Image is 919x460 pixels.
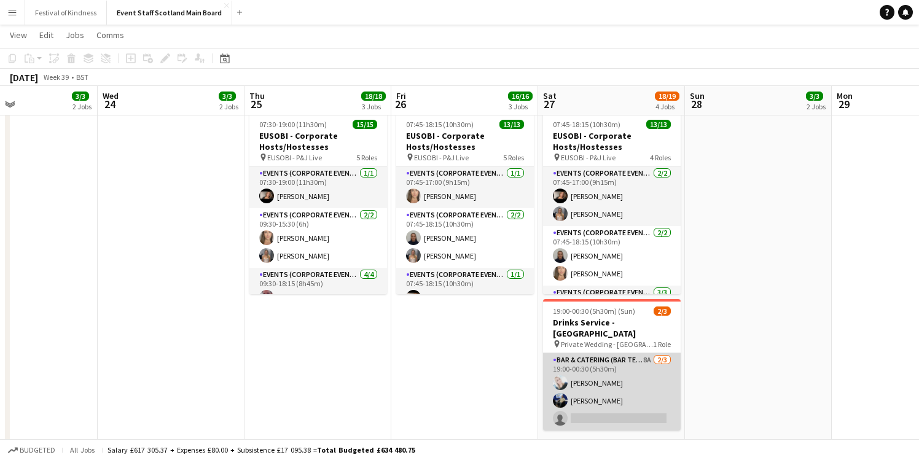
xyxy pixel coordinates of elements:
span: 24 [101,97,119,111]
button: Budgeted [6,443,57,457]
a: Jobs [61,27,89,43]
span: Mon [837,90,853,101]
span: 07:45-18:15 (10h30m) [406,120,474,129]
span: EUSOBI - P&J Live [561,153,616,162]
span: EUSOBI - P&J Live [414,153,469,162]
a: View [5,27,32,43]
span: 1 Role [653,340,671,349]
span: EUSOBI - P&J Live [267,153,322,162]
h3: EUSOBI - Corporate Hosts/Hostesses [543,130,681,152]
a: Edit [34,27,58,43]
span: Thu [249,90,265,101]
span: 25 [248,97,265,111]
span: Sun [690,90,705,101]
span: 4 Roles [650,153,671,162]
span: 29 [835,97,853,111]
app-card-role: Events (Corporate Event Staff)1/107:45-18:15 (10h30m)[PERSON_NAME] [396,268,534,310]
span: View [10,29,27,41]
div: 2 Jobs [219,102,238,111]
span: Edit [39,29,53,41]
span: Wed [103,90,119,101]
div: [DATE] [10,71,38,84]
span: Budgeted [20,446,55,454]
a: Comms [92,27,129,43]
div: BST [76,72,88,82]
span: 16/16 [508,92,533,101]
div: 3 Jobs [509,102,532,111]
div: Salary £617 305.37 + Expenses £80.00 + Subsistence £17 095.38 = [108,445,415,454]
span: Total Budgeted £634 480.75 [317,445,415,454]
div: 2 Jobs [72,102,92,111]
span: 3/3 [72,92,89,101]
app-card-role: Events (Corporate Event Staff)2/207:45-17:00 (9h15m)[PERSON_NAME][PERSON_NAME] [543,166,681,226]
span: 18/19 [655,92,679,101]
div: 4 Jobs [655,102,679,111]
span: Week 39 [41,72,71,82]
span: 07:30-19:00 (11h30m) [259,120,327,129]
app-card-role: Events (Corporate Event Staff)2/209:30-15:30 (6h)[PERSON_NAME][PERSON_NAME] [249,208,387,268]
div: 2 Jobs [807,102,826,111]
span: 07:45-18:15 (10h30m) [553,120,620,129]
app-card-role: Events (Corporate Event Staff)1/107:45-17:00 (9h15m)[PERSON_NAME] [396,166,534,208]
span: Private Wedding - [GEOGRAPHIC_DATA] [561,340,653,349]
span: All jobs [68,445,97,454]
span: 19:00-00:30 (5h30m) (Sun) [553,306,635,316]
span: Comms [96,29,124,41]
app-card-role: Bar & Catering (Bar Tender)8A2/319:00-00:30 (5h30m)[PERSON_NAME][PERSON_NAME] [543,353,681,431]
span: Jobs [66,29,84,41]
h3: EUSOBI - Corporate Hosts/Hostesses [249,130,387,152]
app-card-role: Events (Corporate Event Staff)4/409:30-18:15 (8h45m)[PERSON_NAME] [249,268,387,363]
h3: Drinks Service - [GEOGRAPHIC_DATA] [543,317,681,339]
span: 5 Roles [503,153,524,162]
h3: EUSOBI - Corporate Hosts/Hostesses [396,130,534,152]
app-job-card: 07:45-18:15 (10h30m)13/13EUSOBI - Corporate Hosts/Hostesses EUSOBI - P&J Live4 RolesEvents (Corpo... [543,112,681,294]
span: 28 [688,97,705,111]
span: 13/13 [499,120,524,129]
span: 26 [394,97,406,111]
span: 3/3 [806,92,823,101]
app-card-role: Events (Corporate Event Staff)2/207:45-18:15 (10h30m)[PERSON_NAME][PERSON_NAME] [396,208,534,268]
app-job-card: 07:45-18:15 (10h30m)13/13EUSOBI - Corporate Hosts/Hostesses EUSOBI - P&J Live5 RolesEvents (Corpo... [396,112,534,294]
span: 5 Roles [356,153,377,162]
button: Festival of Kindness [25,1,107,25]
span: 2/3 [654,306,671,316]
app-card-role: Events (Corporate Event Staff)2/207:45-18:15 (10h30m)[PERSON_NAME][PERSON_NAME] [543,226,681,286]
span: Sat [543,90,557,101]
app-card-role: Events (Corporate Event Staff)1/107:30-19:00 (11h30m)[PERSON_NAME] [249,166,387,208]
span: 15/15 [353,120,377,129]
span: 18/18 [361,92,386,101]
app-job-card: 19:00-00:30 (5h30m) (Sun)2/3Drinks Service - [GEOGRAPHIC_DATA] Private Wedding - [GEOGRAPHIC_DATA... [543,299,681,431]
span: 27 [541,97,557,111]
span: Fri [396,90,406,101]
span: 3/3 [219,92,236,101]
app-job-card: 07:30-19:00 (11h30m)15/15EUSOBI - Corporate Hosts/Hostesses EUSOBI - P&J Live5 RolesEvents (Corpo... [249,112,387,294]
span: 13/13 [646,120,671,129]
button: Event Staff Scotland Main Board [107,1,232,25]
app-card-role: Events (Corporate Event Staff)3/3 [543,286,681,367]
div: 3 Jobs [362,102,385,111]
